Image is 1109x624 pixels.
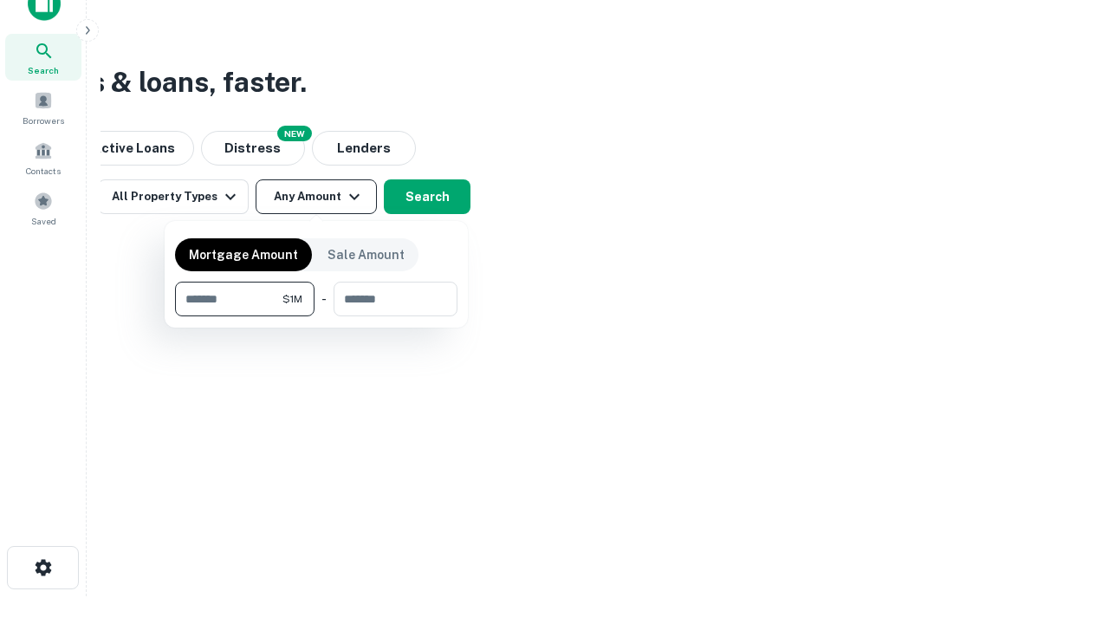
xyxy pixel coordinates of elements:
p: Mortgage Amount [189,245,298,264]
iframe: Chat Widget [1022,485,1109,569]
p: Sale Amount [328,245,405,264]
span: $1M [282,291,302,307]
div: - [321,282,327,316]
